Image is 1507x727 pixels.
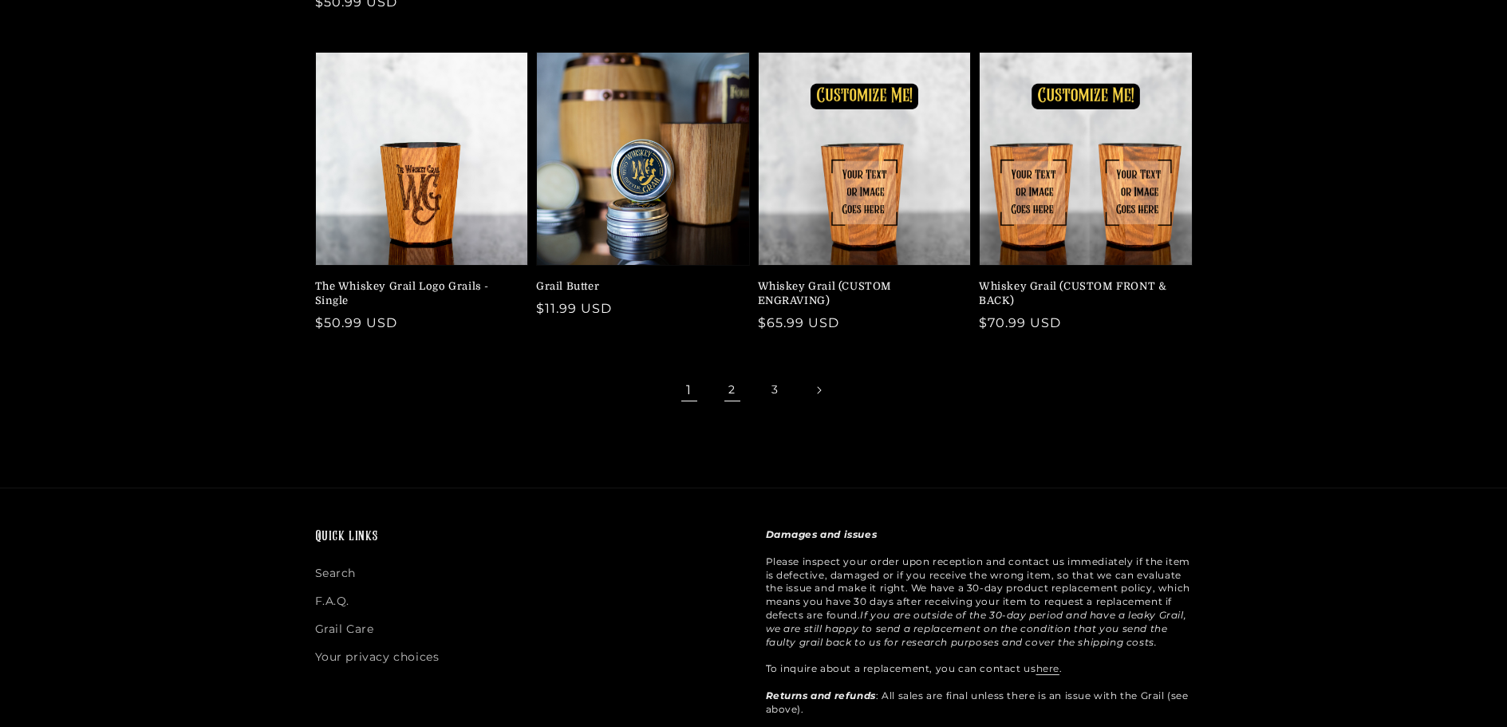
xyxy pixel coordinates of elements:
a: Your privacy choices [315,643,440,671]
strong: Returns and refunds [766,689,876,701]
strong: Damages and issues [766,528,878,540]
a: Grail Care [315,615,374,643]
em: If you are outside of the 30-day period and have a leaky Grail, we are still happy to send a repl... [766,609,1187,648]
a: Whiskey Grail (CUSTOM ENGRAVING) [758,279,962,308]
a: F.A.Q. [315,587,350,615]
a: Page 3 [758,373,793,408]
a: The Whiskey Grail Logo Grails - Single [315,279,519,308]
a: Next page [801,373,836,408]
span: Page 1 [672,373,707,408]
a: Page 2 [715,373,750,408]
h2: Quick links [315,528,742,547]
a: Search [315,563,357,587]
nav: Pagination [315,373,1193,408]
a: Grail Butter [536,279,740,294]
p: Please inspect your order upon reception and contact us immediately if the item is defective, dam... [766,528,1193,716]
a: here [1036,662,1059,674]
a: Whiskey Grail (CUSTOM FRONT & BACK) [979,279,1183,308]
